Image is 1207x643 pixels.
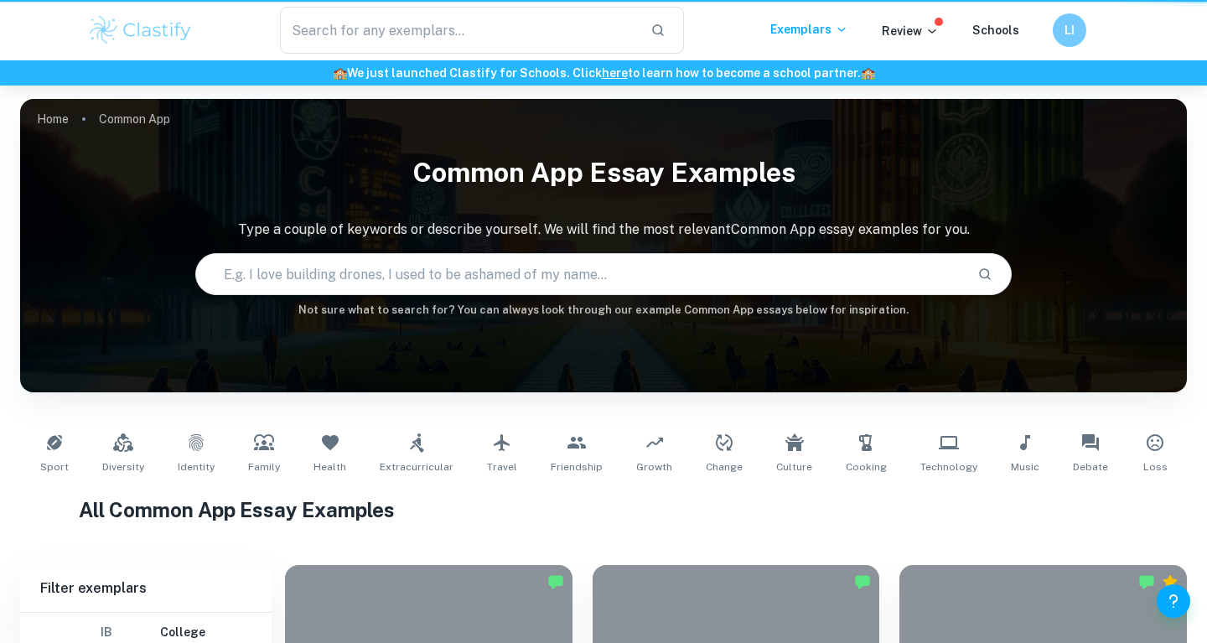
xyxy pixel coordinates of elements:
[1011,459,1039,474] span: Music
[770,20,848,39] p: Exemplars
[972,23,1019,37] a: Schools
[99,110,170,128] p: Common App
[37,107,69,131] a: Home
[380,459,453,474] span: Extracurricular
[1053,13,1086,47] button: LI
[547,573,564,590] img: Marked
[102,459,144,474] span: Diversity
[196,251,964,298] input: E.g. I love building drones, I used to be ashamed of my name...
[971,260,999,288] button: Search
[20,565,272,612] h6: Filter exemplars
[1157,584,1190,618] button: Help and Feedback
[920,459,977,474] span: Technology
[20,302,1187,319] h6: Not sure what to search for? You can always look through our example Common App essays below for ...
[551,459,603,474] span: Friendship
[87,13,194,47] img: Clastify logo
[1143,459,1168,474] span: Loss
[79,495,1129,525] h1: All Common App Essay Examples
[333,66,347,80] span: 🏫
[602,66,628,80] a: here
[861,66,875,80] span: 🏫
[248,459,280,474] span: Family
[1060,21,1080,39] h6: LI
[706,459,743,474] span: Change
[313,459,346,474] span: Health
[1073,459,1108,474] span: Debate
[846,459,887,474] span: Cooking
[20,146,1187,200] h1: Common App Essay Examples
[776,459,812,474] span: Culture
[1138,573,1155,590] img: Marked
[3,64,1204,82] h6: We just launched Clastify for Schools. Click to learn how to become a school partner.
[882,22,939,40] p: Review
[40,459,69,474] span: Sport
[1162,573,1179,590] div: Premium
[636,459,672,474] span: Growth
[487,459,517,474] span: Travel
[20,220,1187,240] p: Type a couple of keywords or describe yourself. We will find the most relevant Common App essay e...
[178,459,215,474] span: Identity
[280,7,637,54] input: Search for any exemplars...
[854,573,871,590] img: Marked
